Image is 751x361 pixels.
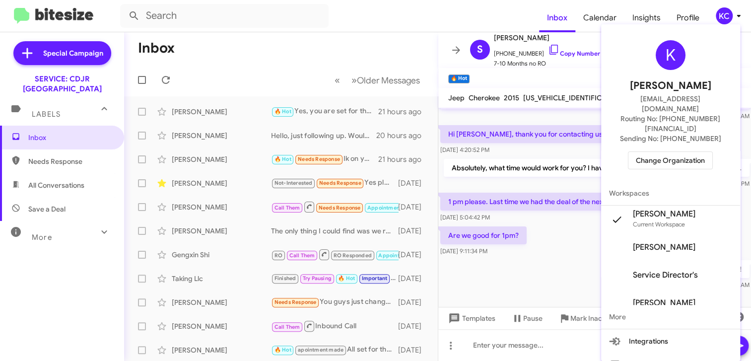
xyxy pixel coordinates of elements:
[633,209,695,219] span: [PERSON_NAME]
[628,151,713,169] button: Change Organization
[613,94,728,114] span: [EMAIL_ADDRESS][DOMAIN_NAME]
[613,114,728,134] span: Routing No: [PHONE_NUMBER][FINANCIAL_ID]
[633,298,695,308] span: [PERSON_NAME]
[601,305,740,329] span: More
[633,270,698,280] span: Service Director's
[636,152,705,169] span: Change Organization
[601,329,740,353] button: Integrations
[633,220,685,228] span: Current Workspace
[633,242,695,252] span: [PERSON_NAME]
[630,78,711,94] span: [PERSON_NAME]
[620,134,721,144] span: Sending No: [PHONE_NUMBER]
[656,40,685,70] div: K
[601,181,740,205] span: Workspaces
